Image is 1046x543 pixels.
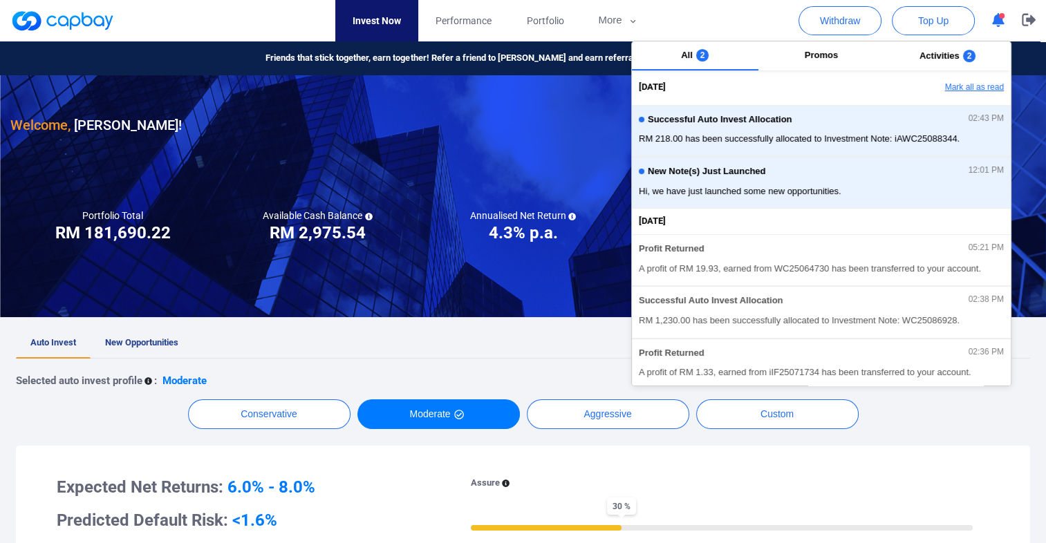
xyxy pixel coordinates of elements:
[639,80,666,95] span: [DATE]
[639,365,1004,379] span: A profit of RM 1.33, earned from iIF25071734 has been transferred to your account.
[632,157,1011,209] button: New Note(s) Just Launched12:01 PMHi, we have just launched some new opportunities.
[632,339,1011,390] button: Profit Returned02:36 PMA profit of RM 1.33, earned from iIF25071734 has been transferred to your ...
[105,337,178,347] span: New Opportunities
[639,314,1004,327] span: RM 1,230.00 has been successfully allocated to Investment Note: WC25086928.
[527,399,689,429] button: Aggressive
[969,114,1004,124] span: 02:43 PM
[969,243,1004,253] span: 05:21 PM
[154,372,157,389] p: :
[884,41,1011,70] button: Activities2
[798,6,881,35] button: Withdraw
[57,509,433,531] h3: Predicted Default Risk:
[30,337,76,347] span: Auto Invest
[969,166,1004,175] span: 12:01 PM
[357,399,520,429] button: Moderate
[57,476,433,498] h3: Expected Net Returns:
[232,511,277,530] span: <1.6%
[471,476,500,490] p: Assure
[648,166,765,177] span: New Note(s) Just Launched
[632,105,1011,157] button: Successful Auto Invest Allocation02:43 PMRM 218.00 has been successfully allocated to Investment ...
[758,41,885,70] button: Promos
[55,222,171,244] h3: RM 181,690.22
[681,50,693,60] span: All
[10,117,71,133] span: Welcome,
[270,222,366,244] h3: RM 2,975.54
[639,296,783,306] span: Successful Auto Invest Allocation
[263,209,373,222] h5: Available Cash Balance
[919,50,960,61] span: Activities
[805,50,838,60] span: Promos
[639,244,704,254] span: Profit Returned
[862,76,1011,99] button: Mark all as read
[639,184,1004,198] span: Hi, we have just launched some new opportunities.
[265,51,691,66] span: Friends that stick together, earn together! Refer a friend to [PERSON_NAME] and earn referral rew...
[918,14,949,28] span: Top Up
[607,497,636,515] span: 30 %
[892,6,975,35] button: Top Up
[436,13,492,28] span: Performance
[488,222,557,244] h3: 4.3% p.a.
[10,114,182,136] h3: [PERSON_NAME] !
[188,399,351,429] button: Conservative
[639,214,666,229] span: [DATE]
[632,234,1011,286] button: Profit Returned05:21 PMA profit of RM 19.93, earned from WC25064730 has been transferred to your ...
[162,372,207,389] p: Moderate
[632,286,1011,338] button: Successful Auto Invest Allocation02:38 PMRM 1,230.00 has been successfully allocated to Investmen...
[969,295,1004,305] span: 02:38 PM
[969,347,1004,357] span: 02:36 PM
[632,41,758,70] button: All2
[963,50,976,62] span: 2
[16,372,142,389] p: Selected auto invest profile
[526,13,563,28] span: Portfolio
[639,132,1004,146] span: RM 218.00 has been successfully allocated to Investment Note: iAWC25088344.
[696,49,709,61] span: 2
[639,348,704,359] span: Profit Returned
[469,209,576,222] h5: Annualised Net Return
[696,399,859,429] button: Custom
[648,115,792,125] span: Successful Auto Invest Allocation
[82,209,143,222] h5: Portfolio Total
[639,262,1004,276] span: A profit of RM 19.93, earned from WC25064730 has been transferred to your account.
[227,477,315,497] span: 6.0% - 8.0%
